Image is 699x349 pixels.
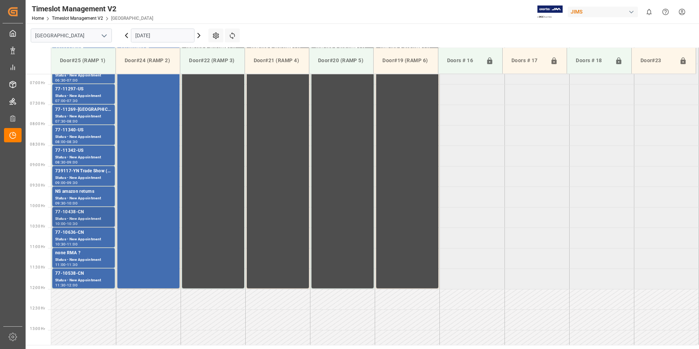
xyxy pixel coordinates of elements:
[55,127,112,134] div: 77-11340-US
[67,243,78,246] div: 11:00
[251,54,303,67] div: Door#21 (RAMP 4)
[573,54,612,68] div: Doors # 18
[55,99,66,102] div: 07:00
[509,54,547,68] div: Doors # 17
[55,113,112,120] div: Status - New Appointment
[66,243,67,246] div: -
[568,5,641,19] button: JIMS
[55,202,66,205] div: 09:30
[31,29,112,42] input: Type to search/select
[55,257,112,263] div: Status - New Appointment
[641,4,657,20] button: show 0 new notifications
[55,270,112,277] div: 77-10538-CN
[131,29,194,42] input: DD.MM.YYYY
[568,7,638,17] div: JIMS
[67,161,78,164] div: 09:00
[67,284,78,287] div: 12:00
[32,3,153,14] div: Timeslot Management V2
[186,54,238,67] div: Door#22 (RAMP 3)
[30,81,45,85] span: 07:00 Hr
[66,181,67,184] div: -
[55,140,66,143] div: 08:00
[30,245,45,249] span: 11:00 Hr
[67,181,78,184] div: 09:30
[66,79,67,82] div: -
[67,140,78,143] div: 08:30
[66,222,67,225] div: -
[55,222,66,225] div: 10:00
[30,265,45,269] span: 11:30 Hr
[67,99,78,102] div: 07:30
[66,202,67,205] div: -
[30,224,45,228] span: 10:30 Hr
[55,195,112,202] div: Status - New Appointment
[55,72,112,79] div: Status - New Appointment
[55,120,66,123] div: 07:30
[379,54,432,67] div: Door#19 (RAMP 6)
[67,263,78,266] div: 11:30
[67,120,78,123] div: 08:00
[657,4,674,20] button: Help Center
[57,54,110,67] div: Door#25 (RAMP 1)
[638,54,676,68] div: Door#23
[30,327,45,331] span: 13:00 Hr
[67,202,78,205] div: 10:00
[444,54,483,68] div: Doors # 16
[67,79,78,82] div: 07:00
[55,168,112,175] div: 739117-YN Trade Show ( [PERSON_NAME] ) ?
[55,236,112,243] div: Status - New Appointment
[66,140,67,143] div: -
[66,284,67,287] div: -
[55,154,112,161] div: Status - New Appointment
[30,204,45,208] span: 10:00 Hr
[30,122,45,126] span: 08:00 Hr
[30,163,45,167] span: 09:00 Hr
[122,54,174,67] div: Door#24 (RAMP 2)
[55,263,66,266] div: 11:00
[55,249,112,257] div: none RMA ?
[66,263,67,266] div: -
[52,16,103,21] a: Timeslot Management V2
[55,134,112,140] div: Status - New Appointment
[30,183,45,187] span: 09:30 Hr
[55,284,66,287] div: 11:30
[55,79,66,82] div: 06:30
[66,120,67,123] div: -
[55,216,112,222] div: Status - New Appointment
[55,209,112,216] div: 77-10438-CN
[30,306,45,310] span: 12:30 Hr
[55,106,112,113] div: 77-11269-[GEOGRAPHIC_DATA]
[55,229,112,236] div: 77-10636-CN
[30,142,45,146] span: 08:30 Hr
[537,5,563,18] img: Exertis%20JAM%20-%20Email%20Logo.jpg_1722504956.jpg
[55,175,112,181] div: Status - New Appointment
[315,54,367,67] div: Door#20 (RAMP 5)
[55,181,66,184] div: 09:00
[66,99,67,102] div: -
[98,30,109,41] button: open menu
[55,93,112,99] div: Status - New Appointment
[55,188,112,195] div: NS amazon returns
[55,161,66,164] div: 08:30
[32,16,44,21] a: Home
[55,243,66,246] div: 10:30
[30,101,45,105] span: 07:30 Hr
[30,286,45,290] span: 12:00 Hr
[55,147,112,154] div: 77-11342-US
[67,222,78,225] div: 10:30
[66,161,67,164] div: -
[55,86,112,93] div: 77-11297-US
[55,277,112,284] div: Status - New Appointment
